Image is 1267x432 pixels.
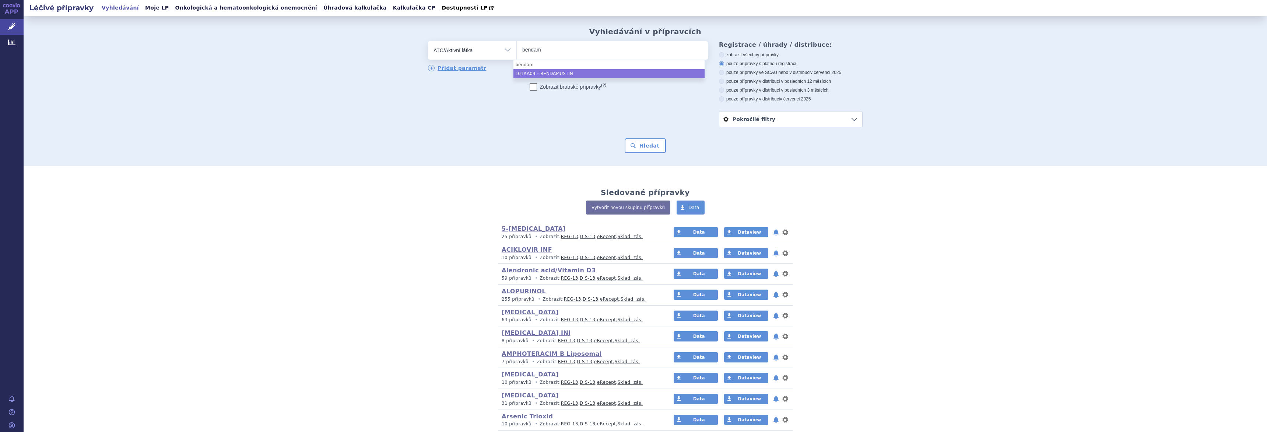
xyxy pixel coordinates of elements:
p: Zobrazit: , , , [502,296,660,302]
a: Data [674,290,718,300]
a: Arsenic Trioxid [502,413,553,420]
a: REG-13 [558,338,575,343]
span: Data [693,375,705,380]
a: eRecept [597,234,616,239]
button: notifikace [772,394,780,403]
button: notifikace [772,353,780,362]
a: Data [674,227,718,237]
a: Data [677,201,705,215]
span: Dataview [738,292,761,297]
a: 5-[MEDICAL_DATA] [502,225,566,232]
span: Dataview [738,375,761,380]
i: • [533,275,540,281]
a: Sklad. zás. [618,234,643,239]
a: Data [674,269,718,279]
p: Zobrazit: , , , [502,255,660,261]
span: Dataview [738,417,761,422]
button: nastavení [782,228,789,237]
label: pouze přípravky s platnou registrací [719,61,863,67]
a: Data [674,248,718,258]
span: 7 přípravků [502,359,529,364]
button: notifikace [772,269,780,278]
button: nastavení [782,290,789,299]
a: REG-13 [561,401,578,406]
a: Dataview [724,373,768,383]
a: DIS-13 [577,338,592,343]
a: DIS-13 [580,255,595,260]
span: Data [693,313,705,318]
p: Zobrazit: , , , [502,338,660,344]
span: Dataview [738,230,761,235]
a: DIS-13 [580,276,595,281]
p: Zobrazit: , , , [502,400,660,407]
a: REG-13 [561,380,578,385]
a: Dataview [724,269,768,279]
span: v červenci 2025 [810,70,841,75]
a: Dostupnosti LP [439,3,497,13]
a: REG-13 [561,255,578,260]
a: Data [674,352,718,362]
h2: Vyhledávání v přípravcích [589,27,702,36]
a: Alendronic acid/Vitamin D3 [502,267,596,274]
a: Data [674,311,718,321]
a: Dataview [724,227,768,237]
button: nastavení [782,269,789,278]
a: Dataview [724,394,768,404]
span: 255 přípravků [502,297,534,302]
button: nastavení [782,311,789,320]
a: Sklad. zás. [618,317,643,322]
a: Sklad. zás. [615,338,640,343]
span: Data [688,205,699,210]
i: • [530,359,537,365]
a: Dataview [724,311,768,321]
a: Onkologická a hematoonkologická onemocnění [173,3,319,13]
p: Zobrazit: , , , [502,379,660,386]
a: [MEDICAL_DATA] [502,371,559,378]
span: Dataview [738,396,761,401]
a: REG-13 [564,297,581,302]
span: v červenci 2025 [780,96,811,102]
a: REG-13 [561,421,578,426]
button: notifikace [772,290,780,299]
label: pouze přípravky ve SCAU nebo v distribuci [719,70,863,75]
a: Úhradová kalkulačka [321,3,389,13]
a: Sklad. zás. [618,255,643,260]
label: pouze přípravky v distribuci v posledních 3 měsících [719,87,863,93]
span: Dataview [738,355,761,360]
i: • [530,338,537,344]
span: Data [693,230,705,235]
a: REG-13 [561,317,578,322]
a: Data [674,415,718,425]
a: [MEDICAL_DATA] INJ [502,329,571,336]
a: DIS-13 [580,401,595,406]
a: Moje LP [143,3,171,13]
a: Kalkulačka CP [391,3,438,13]
a: [MEDICAL_DATA] [502,309,559,316]
span: 10 přípravků [502,255,531,260]
span: Data [693,396,705,401]
p: Zobrazit: , , , [502,275,660,281]
p: Zobrazit: , , , [502,359,660,365]
a: Dataview [724,415,768,425]
span: 59 přípravků [502,276,531,281]
a: DIS-13 [583,297,598,302]
span: 63 přípravků [502,317,531,322]
a: DIS-13 [580,380,595,385]
button: notifikace [772,249,780,258]
a: eRecept [594,359,613,364]
a: eRecept [594,338,613,343]
a: Sklad. zás. [621,297,646,302]
button: nastavení [782,415,789,424]
span: Data [693,355,705,360]
a: Vyhledávání [99,3,141,13]
a: Data [674,373,718,383]
button: nastavení [782,373,789,382]
span: Dataview [738,271,761,276]
h2: Sledované přípravky [601,188,690,197]
span: 31 přípravků [502,401,531,406]
h3: Registrace / úhrady / distribuce: [719,41,863,48]
span: Dostupnosti LP [442,5,488,11]
a: DIS-13 [580,317,595,322]
button: notifikace [772,373,780,382]
a: Sklad. zás. [618,401,643,406]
